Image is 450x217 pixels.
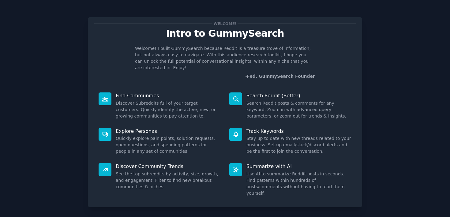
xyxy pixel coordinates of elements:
p: Welcome! I built GummySearch because Reddit is a treasure trove of information, but not always ea... [135,45,315,71]
p: Track Keywords [246,128,351,134]
dd: Stay up to date with new threads related to your business. Set up email/slack/discord alerts and ... [246,135,351,155]
dd: Quickly explore pain points, solution requests, open questions, and spending patterns for people ... [116,135,221,155]
dd: Discover Subreddits full of your target customers. Quickly identify the active, new, or growing c... [116,100,221,119]
p: Discover Community Trends [116,163,221,170]
p: Intro to GummySearch [94,28,356,39]
dd: Search Reddit posts & comments for any keyword. Zoom in with advanced query parameters, or zoom o... [246,100,351,119]
p: Summarize with AI [246,163,351,170]
span: Welcome! [212,21,238,27]
p: Find Communities [116,92,221,99]
p: Explore Personas [116,128,221,134]
dd: Use AI to summarize Reddit posts in seconds. Find patterns within hundreds of posts/comments with... [246,171,351,196]
a: Fed, GummySearch Founder [247,74,315,79]
dd: See the top subreddits by activity, size, growth, and engagement. Filter to find new breakout com... [116,171,221,190]
p: Search Reddit (Better) [246,92,351,99]
div: - [245,73,315,80]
